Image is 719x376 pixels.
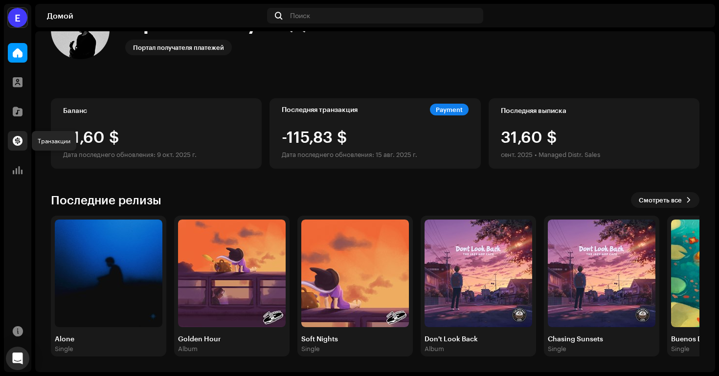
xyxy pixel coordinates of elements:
div: сент. 2025 [501,149,533,160]
div: Don't Look Back [425,335,532,343]
div: Домой [47,12,263,20]
div: E [8,8,27,27]
div: Дата последнего обновления: 9 окт. 2025 г. [63,149,249,160]
re-o-card-value: Баланс [51,98,262,169]
div: Дата последнего обновления: 15 авг. 2025 г. [282,149,417,160]
div: Баланс [63,107,249,114]
div: Последняя выписка [501,107,687,114]
div: Soft Nights [301,335,409,343]
img: 4e4de975-1193-4e10-9ed9-0f93311c52e0 [301,220,409,327]
img: 909c3b9a-9500-4a97-80d0-594dff650a40 [425,220,532,327]
div: Managed Distr. Sales [539,149,600,160]
img: 8670c557-939d-4d4c-a945-2cddfc65a873 [548,220,655,327]
div: Single [548,345,566,353]
button: Смотреть все [631,192,699,208]
div: Chasing Sunsets [548,335,655,343]
h3: Последние релизы [51,192,161,208]
div: • [535,149,537,160]
div: Single [301,345,320,353]
img: 10cff76b-f28e-415f-98d4-90d22298446e [55,220,162,327]
div: Alone [55,335,162,343]
div: Последняя транзакция [282,106,358,113]
div: Open Intercom Messenger [6,347,29,370]
span: Смотреть все [639,190,682,210]
span: Поиск [290,12,310,20]
div: Album [425,345,444,353]
div: Album [178,345,198,353]
img: 69ec29d4-70b8-43fb-ba52-3c5baf1d728e [178,220,286,327]
div: Single [671,345,690,353]
div: Портал получателя платежей [133,42,224,53]
re-o-card-value: Последняя выписка [489,98,699,169]
img: d7888719-3fee-4289-b4e6-fa8e317dea16 [688,8,703,23]
div: Payment [430,104,469,115]
div: Single [55,345,73,353]
div: Golden Hour [178,335,286,343]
